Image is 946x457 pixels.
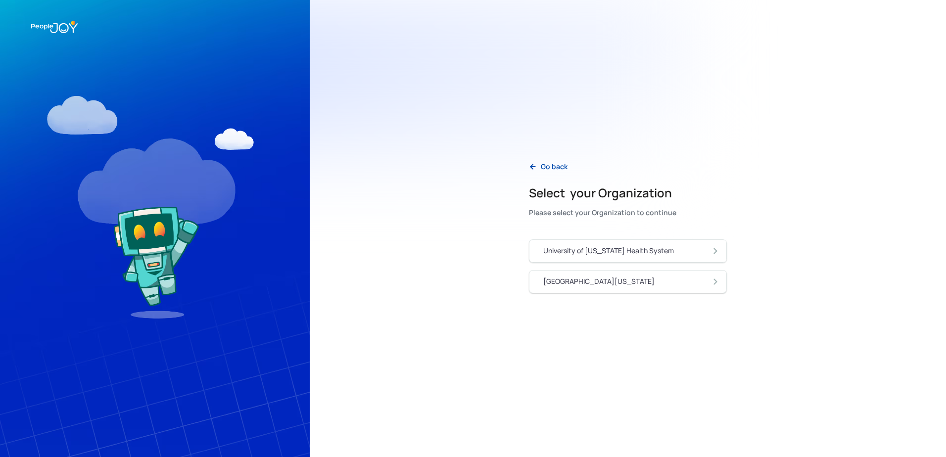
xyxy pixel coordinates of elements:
[543,246,674,256] div: University of [US_STATE] Health System
[529,206,676,220] div: Please select your Organization to continue
[529,239,727,263] a: University of [US_STATE] Health System
[543,276,655,286] div: [GEOGRAPHIC_DATA][US_STATE]
[541,162,568,172] div: Go back
[529,185,676,201] h2: Select your Organization
[529,270,727,293] a: [GEOGRAPHIC_DATA][US_STATE]
[521,157,575,177] a: Go back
